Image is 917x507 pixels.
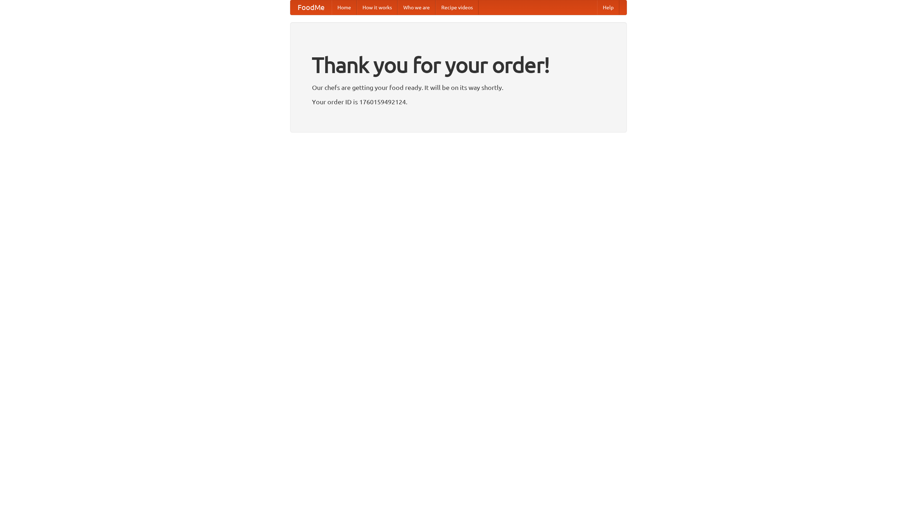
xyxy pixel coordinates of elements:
h1: Thank you for your order! [312,48,605,82]
a: How it works [357,0,398,15]
a: Recipe videos [436,0,479,15]
p: Your order ID is 1760159492124. [312,96,605,107]
a: Help [597,0,619,15]
a: FoodMe [291,0,332,15]
p: Our chefs are getting your food ready. It will be on its way shortly. [312,82,605,93]
a: Who we are [398,0,436,15]
a: Home [332,0,357,15]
